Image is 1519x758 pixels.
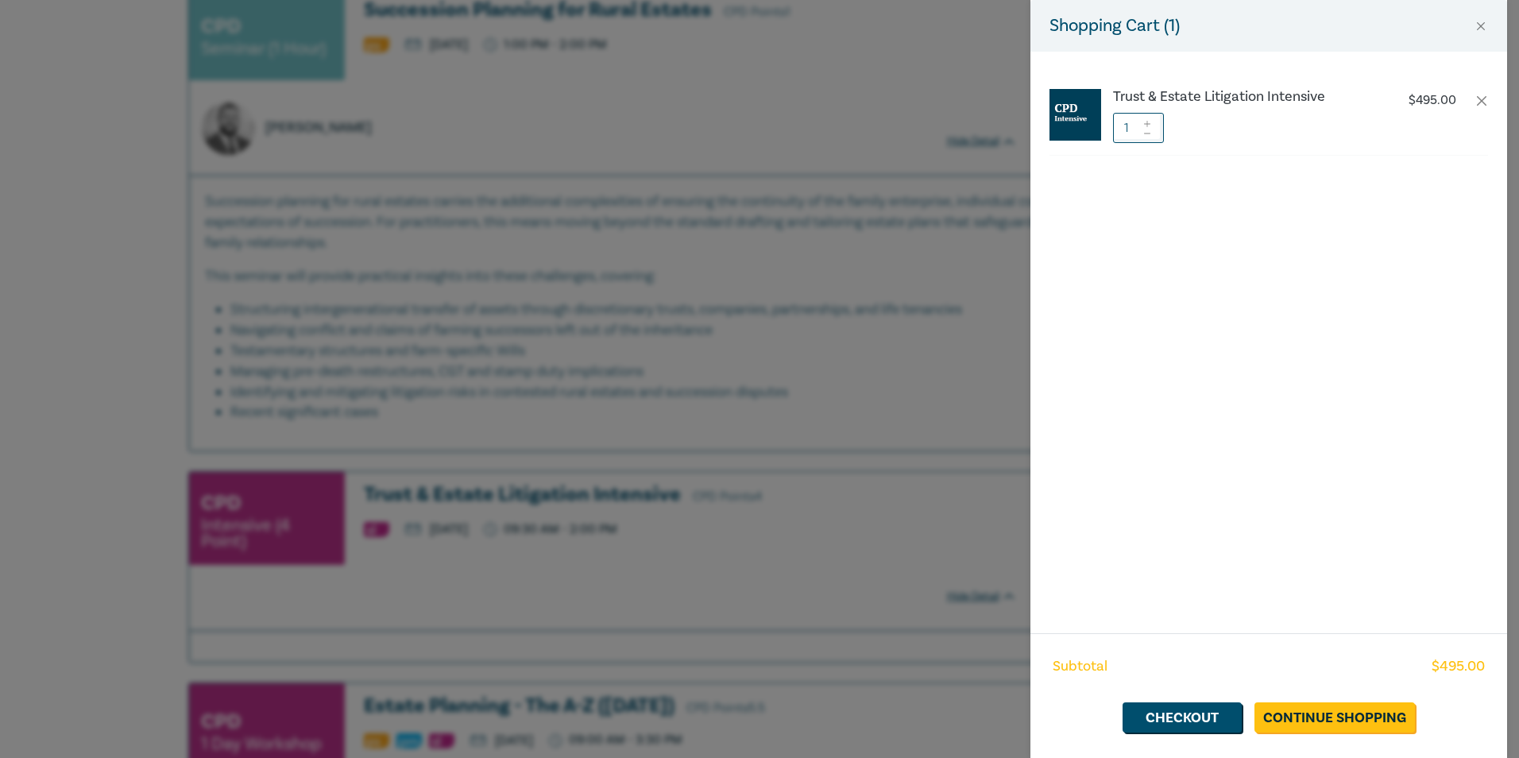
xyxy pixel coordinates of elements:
input: 1 [1113,113,1164,143]
a: Trust & Estate Litigation Intensive [1113,89,1377,105]
a: Checkout [1123,702,1242,733]
p: $ 495.00 [1409,93,1456,108]
img: CPD%20Intensive.jpg [1049,89,1101,141]
span: $ 495.00 [1432,656,1485,677]
a: Continue Shopping [1254,702,1415,733]
h5: Shopping Cart ( 1 ) [1049,13,1180,39]
span: Subtotal [1053,656,1107,677]
button: Close [1474,19,1488,33]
